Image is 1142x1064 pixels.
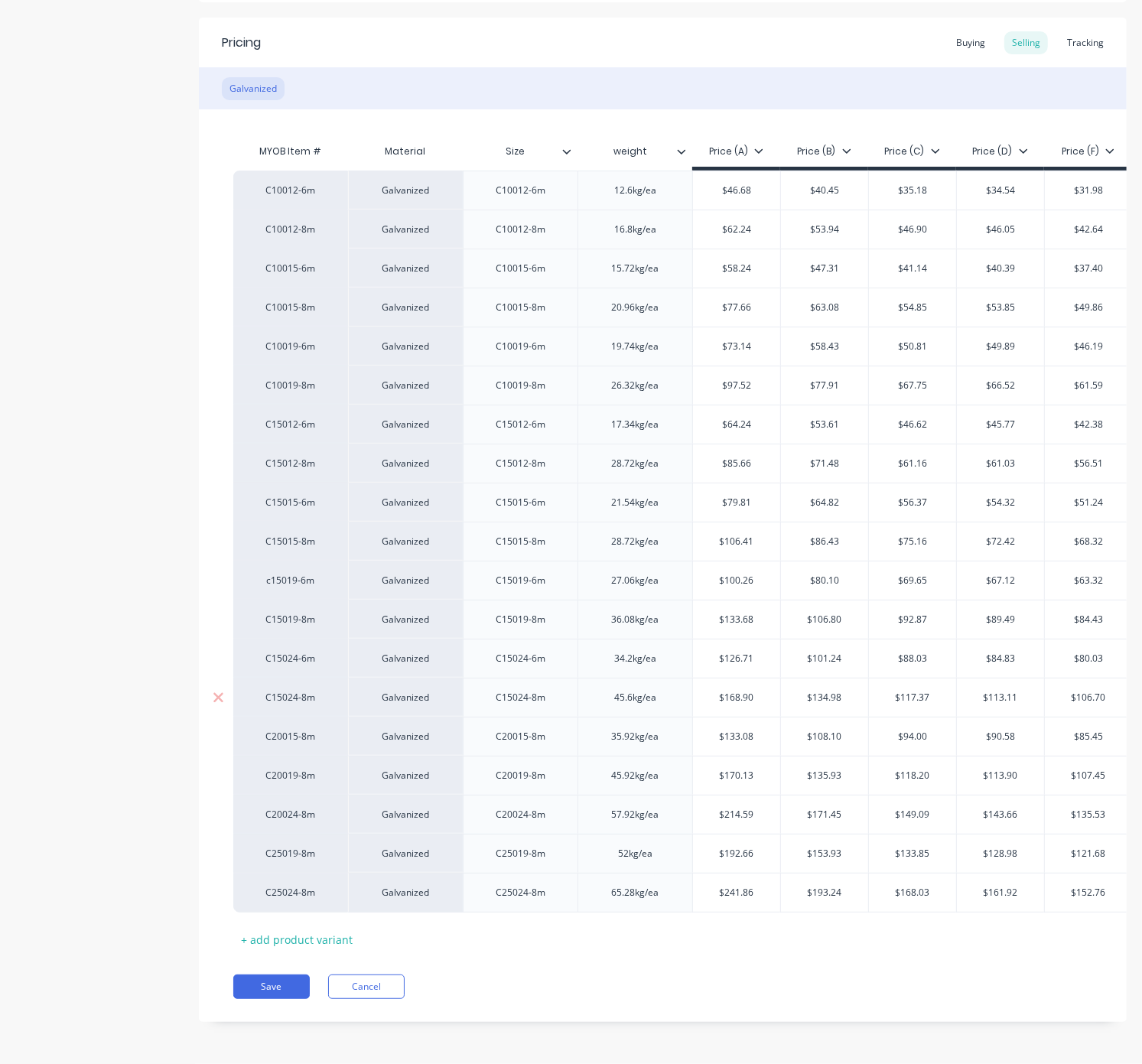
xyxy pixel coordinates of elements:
div: Pricing [222,34,261,52]
div: C25024-8m [249,886,333,900]
div: $153.93 [781,835,868,873]
div: $241.86 [693,874,780,912]
div: + add product variant [233,928,360,952]
div: 65.28kg/ea [597,883,674,903]
div: Galvanized [348,366,463,405]
div: C15024-8m [249,691,333,704]
div: $143.66 [957,796,1044,834]
div: $108.10 [781,717,868,756]
div: 57.92kg/ea [597,805,674,825]
div: $135.93 [781,757,868,795]
div: Galvanized [348,327,463,366]
div: $42.38 [1045,405,1132,444]
div: C20015-8m [483,727,559,747]
div: $171.45 [781,796,868,834]
div: $106.70 [1045,678,1132,717]
div: $133.85 [869,835,956,873]
div: $62.24 [693,210,780,249]
div: C15024-6m [483,649,559,669]
div: $80.10 [781,561,868,600]
div: $101.24 [781,639,868,678]
div: C20019-8m [483,766,559,786]
div: $113.90 [957,757,1044,795]
div: Galvanized [348,639,463,678]
div: $49.86 [1045,288,1132,327]
div: $46.05 [957,210,1044,249]
div: $63.08 [781,288,868,327]
div: C10019-8m [483,376,559,395]
div: Galvanized [348,483,463,522]
div: $46.68 [693,171,780,210]
div: $80.03 [1045,639,1132,678]
div: $56.37 [869,483,956,522]
div: C25019-8m [483,844,559,864]
div: $106.80 [781,600,868,639]
div: $68.32 [1045,522,1132,561]
div: C15012-8m [483,454,559,473]
div: C15024-6m [249,652,333,665]
div: $117.37 [869,678,956,717]
div: $41.14 [869,249,956,288]
div: $67.12 [957,561,1044,600]
div: $46.62 [869,405,956,444]
div: 12.6kg/ea [597,181,674,200]
div: $84.43 [1045,600,1132,639]
div: C10012-8m [483,220,559,239]
div: $35.18 [869,171,956,210]
div: 45.6kg/ea [597,688,674,708]
button: Cancel [328,975,405,999]
div: $133.68 [693,600,780,639]
div: 15.72kg/ea [597,259,674,278]
div: C15015-6m [483,493,559,512]
div: $121.68 [1045,835,1132,873]
div: Price (C) [885,145,940,158]
div: $58.43 [781,327,868,366]
div: $92.87 [869,600,956,639]
div: $53.94 [781,210,868,249]
div: Galvanized [222,77,285,100]
div: 19.74kg/ea [597,337,674,356]
div: c15019-6m [249,574,333,587]
div: 52kg/ea [597,844,674,864]
div: $214.59 [693,796,780,834]
div: C15015-8m [483,532,559,552]
div: $133.08 [693,717,780,756]
div: C10012-6m [249,184,333,197]
div: C15019-8m [483,610,559,630]
div: Galvanized [348,717,463,756]
div: 45.92kg/ea [597,766,674,786]
div: Galvanized [348,405,463,444]
div: 17.34kg/ea [597,415,674,434]
div: Price (B) [798,145,851,158]
div: $168.03 [869,874,956,912]
div: $85.66 [693,444,780,483]
div: C15012-6m [483,415,559,434]
div: $66.52 [957,366,1044,405]
div: C10015-8m [483,298,559,317]
div: $53.61 [781,405,868,444]
div: Price (D) [973,145,1028,158]
div: C15019-8m [249,613,333,626]
div: $73.14 [693,327,780,366]
div: $54.85 [869,288,956,327]
div: $42.64 [1045,210,1132,249]
div: $84.83 [957,639,1044,678]
div: C10015-6m [483,259,559,278]
div: Material [348,136,463,167]
div: $106.41 [693,522,780,561]
div: Galvanized [348,444,463,483]
div: C15012-6m [249,418,333,431]
button: Save [233,975,310,999]
div: C15012-8m [249,457,333,470]
div: $77.66 [693,288,780,327]
div: C25019-8m [249,847,333,861]
div: $85.45 [1045,717,1132,756]
div: $37.40 [1045,249,1132,288]
div: C10019-6m [249,340,333,353]
div: 35.92kg/ea [597,727,674,747]
div: $58.24 [693,249,780,288]
div: weight [578,132,683,171]
div: 16.8kg/ea [597,220,674,239]
div: $94.00 [869,717,956,756]
div: $31.98 [1045,171,1132,210]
